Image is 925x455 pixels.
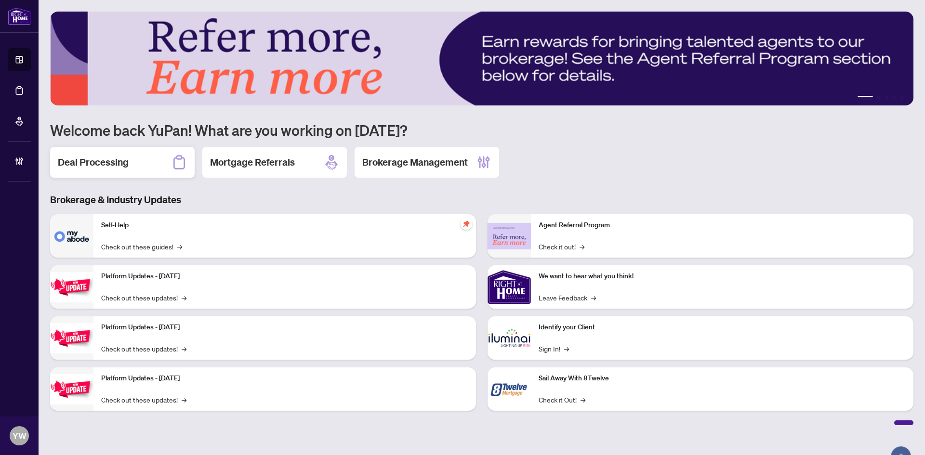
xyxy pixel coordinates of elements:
[539,271,906,282] p: We want to hear what you think!
[858,96,873,100] button: 1
[101,271,468,282] p: Platform Updates - [DATE]
[488,223,531,249] img: Agent Referral Program
[539,373,906,384] p: Sail Away With 8Twelve
[877,96,881,100] button: 2
[182,292,186,303] span: →
[101,394,186,405] a: Check out these updates!→
[900,96,904,100] button: 5
[101,220,468,231] p: Self-Help
[488,265,531,309] img: We want to hear what you think!
[13,429,26,442] span: YW
[101,292,186,303] a: Check out these updates!→
[210,156,295,169] h2: Mortgage Referrals
[58,156,129,169] h2: Deal Processing
[461,218,472,230] span: pushpin
[539,241,584,252] a: Check it out!→
[101,343,186,354] a: Check out these updates!→
[50,12,913,105] img: Slide 0
[488,316,531,360] img: Identify your Client
[885,96,888,100] button: 3
[539,343,569,354] a: Sign In!→
[8,7,31,25] img: logo
[564,343,569,354] span: →
[539,292,596,303] a: Leave Feedback→
[581,394,585,405] span: →
[101,241,182,252] a: Check out these guides!→
[182,343,186,354] span: →
[488,367,531,411] img: Sail Away With 8Twelve
[50,323,93,353] img: Platform Updates - July 8, 2025
[591,292,596,303] span: →
[50,272,93,302] img: Platform Updates - July 21, 2025
[50,121,913,139] h1: Welcome back YuPan! What are you working on [DATE]?
[101,322,468,333] p: Platform Updates - [DATE]
[182,394,186,405] span: →
[539,322,906,333] p: Identify your Client
[50,214,93,258] img: Self-Help
[50,193,913,207] h3: Brokerage & Industry Updates
[50,374,93,404] img: Platform Updates - June 23, 2025
[580,241,584,252] span: →
[892,96,896,100] button: 4
[177,241,182,252] span: →
[101,373,468,384] p: Platform Updates - [DATE]
[886,421,915,450] button: Open asap
[539,220,906,231] p: Agent Referral Program
[362,156,468,169] h2: Brokerage Management
[539,394,585,405] a: Check it Out!→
